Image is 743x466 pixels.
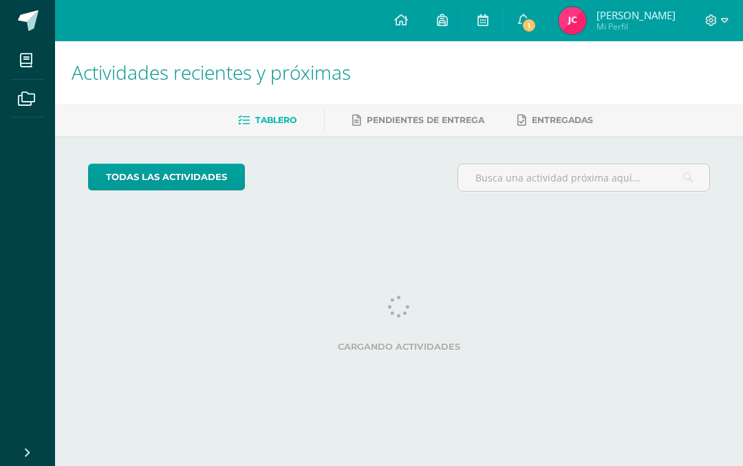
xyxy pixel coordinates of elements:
span: Tablero [255,115,297,125]
span: Entregadas [532,115,593,125]
a: Entregadas [517,109,593,131]
label: Cargando actividades [88,342,711,352]
span: Actividades recientes y próximas [72,59,351,85]
a: todas las Actividades [88,164,245,190]
span: [PERSON_NAME] [596,8,676,22]
span: Pendientes de entrega [367,115,484,125]
input: Busca una actividad próxima aquí... [458,164,710,191]
span: Mi Perfil [596,21,676,32]
img: 87496ba8254d5252635189764968a71c.png [559,7,586,34]
a: Tablero [238,109,297,131]
a: Pendientes de entrega [352,109,484,131]
span: 1 [521,18,537,33]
